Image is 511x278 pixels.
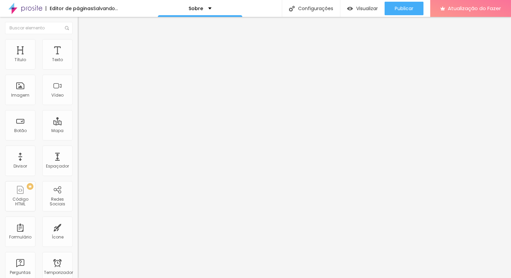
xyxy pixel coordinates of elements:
font: Vídeo [51,92,64,98]
font: Editor de páginas [50,5,93,12]
font: Visualizar [356,5,378,12]
button: Publicar [385,2,423,15]
iframe: Editor [78,17,511,278]
input: Buscar elemento [5,22,73,34]
font: Ícone [52,234,64,240]
font: Redes Sociais [50,196,65,207]
img: view-1.svg [347,6,353,11]
font: Publicar [395,5,413,12]
div: Salvando... [93,6,118,11]
img: Ícone [65,26,69,30]
font: Configurações [298,5,333,12]
font: Texto [52,57,63,62]
font: Formulário [9,234,31,240]
font: Espaçador [46,163,69,169]
font: Título [15,57,26,62]
font: Perguntas [10,270,31,275]
font: Atualização do Fazer [448,5,501,12]
button: Visualizar [340,2,385,15]
font: Temporizador [44,270,73,275]
font: Imagem [11,92,29,98]
font: Mapa [51,128,64,133]
img: Ícone [289,6,295,11]
font: Divisor [14,163,27,169]
font: Código HTML [13,196,28,207]
font: Botão [14,128,27,133]
font: Sobre [189,5,203,12]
